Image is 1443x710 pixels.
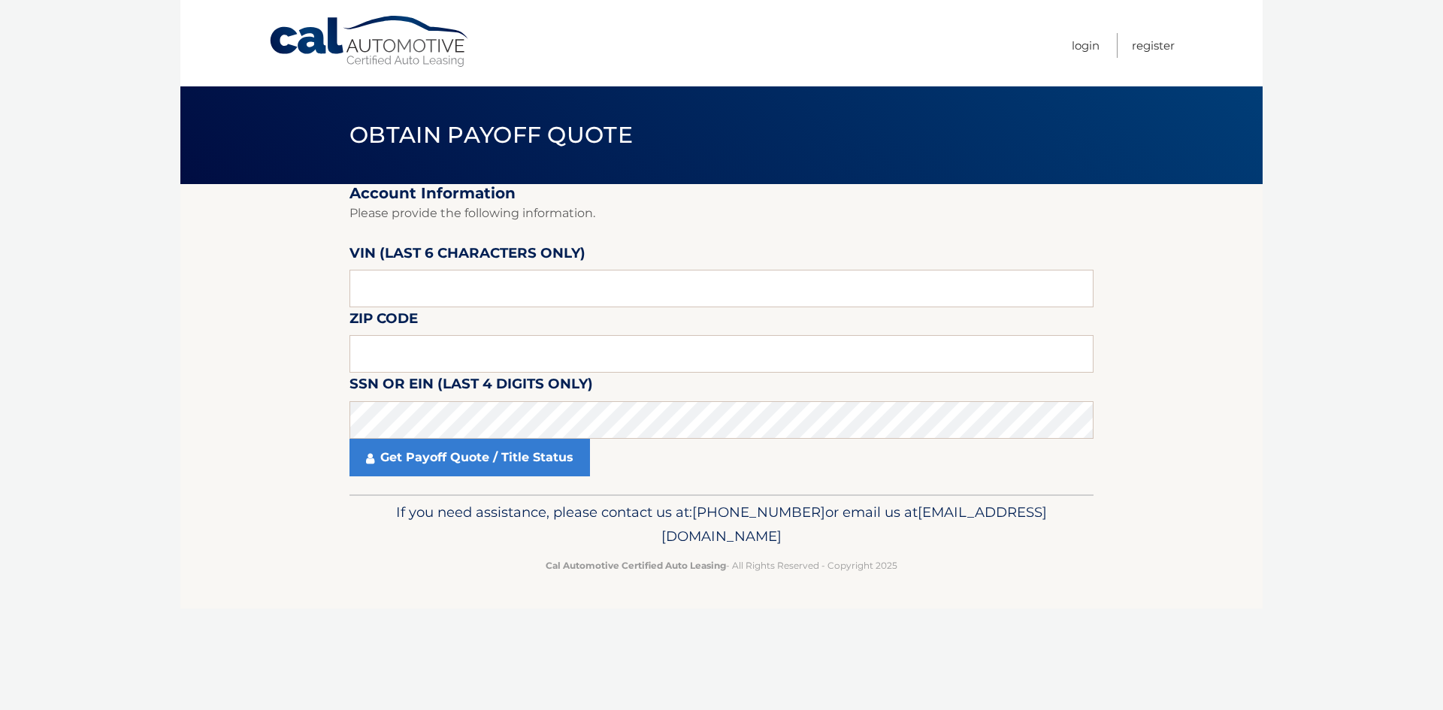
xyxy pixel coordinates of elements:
span: [PHONE_NUMBER] [692,503,825,521]
p: Please provide the following information. [349,203,1094,224]
a: Register [1132,33,1175,58]
p: If you need assistance, please contact us at: or email us at [359,500,1084,548]
span: Obtain Payoff Quote [349,121,633,149]
p: - All Rights Reserved - Copyright 2025 [359,557,1084,573]
label: VIN (last 6 characters only) [349,242,585,270]
strong: Cal Automotive Certified Auto Leasing [546,560,726,571]
h2: Account Information [349,184,1094,203]
label: SSN or EIN (last 4 digits only) [349,373,593,400]
label: Zip Code [349,307,418,335]
a: Cal Automotive [268,15,471,68]
a: Login [1072,33,1100,58]
a: Get Payoff Quote / Title Status [349,439,590,476]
